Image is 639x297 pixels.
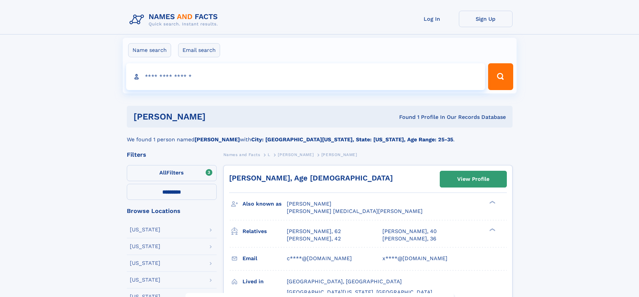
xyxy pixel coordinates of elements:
[134,113,303,121] h1: [PERSON_NAME]
[128,43,171,57] label: Name search
[488,200,496,205] div: ❯
[127,208,217,214] div: Browse Locations
[243,276,287,287] h3: Lived in
[195,136,240,143] b: [PERSON_NAME]
[127,152,217,158] div: Filters
[130,261,160,266] div: [US_STATE]
[130,277,160,283] div: [US_STATE]
[126,63,485,90] input: search input
[287,208,423,214] span: [PERSON_NAME] [MEDICAL_DATA][PERSON_NAME]
[287,289,432,295] span: [GEOGRAPHIC_DATA][US_STATE], [GEOGRAPHIC_DATA]
[405,11,459,27] a: Log In
[382,228,437,235] a: [PERSON_NAME], 40
[178,43,220,57] label: Email search
[229,174,393,182] a: [PERSON_NAME], Age [DEMOGRAPHIC_DATA]
[287,228,341,235] a: [PERSON_NAME], 62
[268,152,270,157] span: L
[243,198,287,210] h3: Also known as
[440,171,507,187] a: View Profile
[321,152,357,157] span: [PERSON_NAME]
[459,11,513,27] a: Sign Up
[457,171,489,187] div: View Profile
[223,150,260,159] a: Names and Facts
[268,150,270,159] a: L
[488,63,513,90] button: Search Button
[130,227,160,232] div: [US_STATE]
[287,278,402,285] span: [GEOGRAPHIC_DATA], [GEOGRAPHIC_DATA]
[488,227,496,232] div: ❯
[159,169,166,176] span: All
[382,235,436,242] a: [PERSON_NAME], 36
[278,150,314,159] a: [PERSON_NAME]
[278,152,314,157] span: [PERSON_NAME]
[127,11,223,29] img: Logo Names and Facts
[287,235,341,242] a: [PERSON_NAME], 42
[287,201,331,207] span: [PERSON_NAME]
[302,114,506,121] div: Found 1 Profile In Our Records Database
[127,165,217,181] label: Filters
[251,136,453,143] b: City: [GEOGRAPHIC_DATA][US_STATE], State: [US_STATE], Age Range: 25-35
[130,244,160,249] div: [US_STATE]
[243,226,287,237] h3: Relatives
[243,253,287,264] h3: Email
[127,128,513,144] div: We found 1 person named with .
